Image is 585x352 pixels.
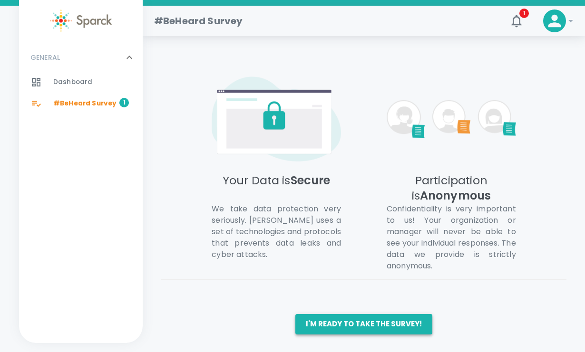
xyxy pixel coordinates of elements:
a: #BeHeard Survey1 [19,93,143,114]
button: I'm ready to take the survey! [295,314,432,334]
img: Sparck logo [50,10,112,32]
span: Secure [291,172,331,188]
div: GENERAL [19,72,143,118]
p: GENERAL [30,53,60,62]
span: #BeHeard Survey [53,99,117,108]
h5: Participation is [387,173,516,203]
a: Sparck logo [19,10,143,32]
button: 1 [505,10,528,32]
h1: #BeHeard Survey [154,13,243,29]
h5: Your Data is [212,173,341,203]
div: GENERAL [19,43,143,72]
a: Dashboard [19,72,143,93]
p: We take data protection very seriously. [PERSON_NAME] uses a set of technologies and protocols th... [212,203,341,260]
span: 1 [519,9,529,18]
img: [object Object] [212,76,341,162]
p: Confidentiality is very important to us! Your organization or manager will never be able to see y... [387,203,516,272]
img: [object Object] [387,76,516,162]
span: Anonymous [420,188,491,203]
span: 1 [119,98,129,107]
span: Dashboard [53,77,92,87]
